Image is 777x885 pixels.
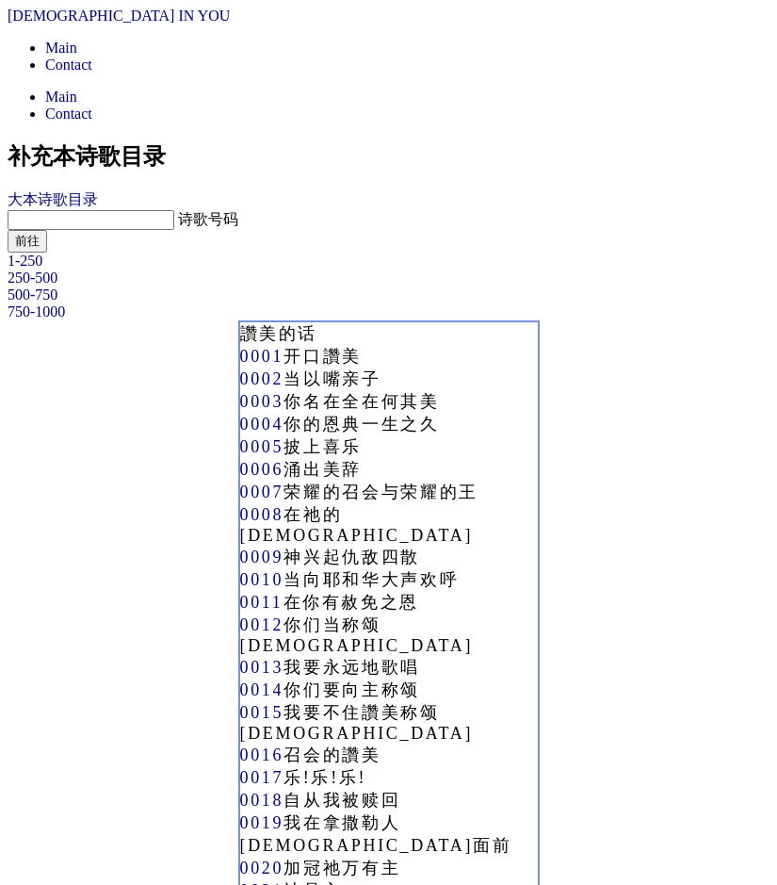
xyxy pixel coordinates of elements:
a: 0006 [240,460,284,479]
a: 讚美的话 [240,324,318,343]
a: 750-1000 [8,303,65,320]
a: 0017 [240,768,284,787]
a: [DEMOGRAPHIC_DATA] IN YOU [8,8,230,24]
a: 0013 [240,658,284,677]
a: Main [45,89,77,105]
a: Main [45,40,77,56]
a: 0020 [240,859,284,877]
a: 0002 [240,369,284,388]
a: 大本诗歌目录 [8,191,98,207]
a: 0015 [240,703,284,722]
a: 0001 [240,347,284,366]
a: 0007 [240,483,284,501]
button: 前往 [8,230,47,253]
a: 0016 [240,746,284,764]
a: 0014 [240,680,284,699]
a: 0012 [240,615,284,634]
a: 0005 [240,437,284,456]
h2: 补充本诗歌目录 [8,141,769,172]
a: 1-250 [8,253,42,269]
a: Contact [45,106,92,122]
a: 0019 [240,813,284,832]
a: 250-500 [8,270,57,286]
a: 0010 [240,570,284,589]
a: 0009 [240,548,284,566]
a: 0008 [240,505,284,524]
a: Contact [45,57,92,73]
a: 0018 [240,791,284,810]
a: 0011 [240,593,283,612]
label: 诗歌号码 [178,211,238,227]
a: 500-750 [8,287,57,303]
a: 0003 [240,392,284,411]
a: 0004 [240,415,284,434]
